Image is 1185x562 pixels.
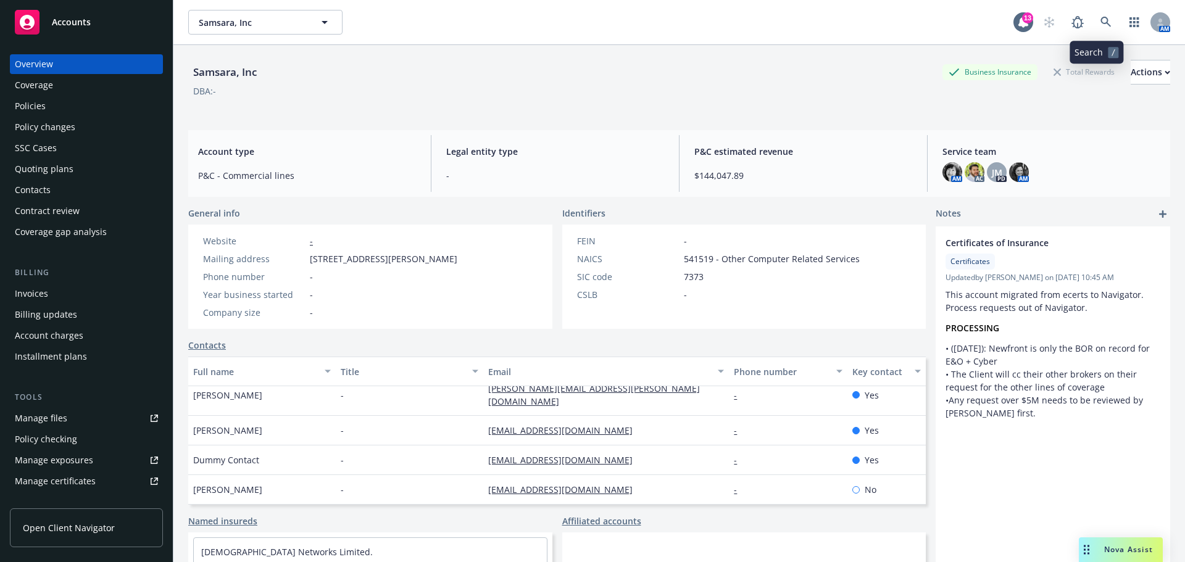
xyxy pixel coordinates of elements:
[10,347,163,366] a: Installment plans
[15,201,80,221] div: Contract review
[946,322,999,334] strong: PROCESSING
[203,306,305,319] div: Company size
[15,75,53,95] div: Coverage
[15,305,77,324] div: Billing updates
[684,270,704,283] span: 7373
[1104,544,1153,555] span: Nova Assist
[15,159,73,179] div: Quoting plans
[1037,10,1062,35] a: Start snowing
[950,256,990,267] span: Certificates
[310,270,313,283] span: -
[188,10,343,35] button: Samsara, Inc
[946,288,1160,314] p: This account migrated from ecerts to Navigator. Process requests out of Navigator.
[193,453,259,466] span: Dummy Contact
[1079,537,1094,562] div: Drag to move
[865,389,879,402] span: Yes
[188,64,262,80] div: Samsara, Inc
[865,424,879,437] span: Yes
[188,207,240,220] span: General info
[193,365,317,378] div: Full name
[577,252,679,265] div: NAICS
[10,326,163,345] a: Account charges
[203,252,305,265] div: Mailing address
[15,347,87,366] div: Installment plans
[1122,10,1147,35] a: Switch app
[203,288,305,301] div: Year business started
[942,145,1160,158] span: Service team
[577,270,679,283] div: SIC code
[694,169,912,182] span: $144,047.89
[577,234,679,247] div: FEIN
[734,389,747,401] a: -
[10,138,163,158] a: SSC Cases
[188,339,226,352] a: Contacts
[15,326,83,345] div: Account charges
[946,272,1160,283] span: Updated by [PERSON_NAME] on [DATE] 10:45 AM
[942,64,1037,80] div: Business Insurance
[936,226,1170,429] div: Certificates of InsuranceCertificatesUpdatedby [PERSON_NAME] on [DATE] 10:45 AMThis account migra...
[199,16,306,29] span: Samsara, Inc
[10,391,163,403] div: Tools
[341,365,465,378] div: Title
[15,284,48,304] div: Invoices
[446,145,664,158] span: Legal entity type
[488,365,710,378] div: Email
[10,471,163,491] a: Manage certificates
[684,288,687,301] span: -
[734,365,828,378] div: Phone number
[10,201,163,221] a: Contract review
[10,180,163,200] a: Contacts
[1065,10,1090,35] a: Report a Bug
[201,546,373,558] a: [DEMOGRAPHIC_DATA] Networks Limited.
[193,389,262,402] span: [PERSON_NAME]
[310,288,313,301] span: -
[1009,162,1029,182] img: photo
[847,357,926,386] button: Key contact
[694,145,912,158] span: P&C estimated revenue
[341,453,344,466] span: -
[10,75,163,95] a: Coverage
[193,424,262,437] span: [PERSON_NAME]
[1094,10,1118,35] a: Search
[488,424,642,436] a: [EMAIL_ADDRESS][DOMAIN_NAME]
[10,305,163,324] a: Billing updates
[946,342,1160,419] p: • ([DATE]): Newfront is only the BOR on record for E&O + Cyber • The Client will cc their other b...
[10,54,163,74] a: Overview
[341,389,344,402] span: -
[734,454,747,466] a: -
[10,267,163,279] div: Billing
[10,222,163,242] a: Coverage gap analysis
[734,484,747,495] a: -
[936,207,961,221] span: Notes
[10,450,163,470] a: Manage exposures
[562,207,605,220] span: Identifiers
[577,288,679,301] div: CSLB
[684,234,687,247] span: -
[865,453,879,466] span: Yes
[483,357,729,386] button: Email
[684,252,860,265] span: 541519 - Other Computer Related Services
[10,492,163,512] a: Manage claims
[203,270,305,283] div: Phone number
[10,429,163,449] a: Policy checking
[10,5,163,39] a: Accounts
[15,450,93,470] div: Manage exposures
[341,424,344,437] span: -
[965,162,984,182] img: photo
[488,454,642,466] a: [EMAIL_ADDRESS][DOMAIN_NAME]
[942,162,962,182] img: photo
[341,483,344,496] span: -
[15,408,67,428] div: Manage files
[203,234,305,247] div: Website
[729,357,847,386] button: Phone number
[336,357,483,386] button: Title
[1047,64,1121,80] div: Total Rewards
[193,85,216,97] div: DBA: -
[15,54,53,74] div: Overview
[310,252,457,265] span: [STREET_ADDRESS][PERSON_NAME]
[1155,207,1170,221] a: add
[23,521,115,534] span: Open Client Navigator
[10,159,163,179] a: Quoting plans
[198,169,416,182] span: P&C - Commercial lines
